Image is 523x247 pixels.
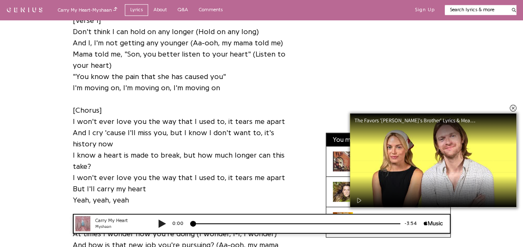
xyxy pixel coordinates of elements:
a: Comments [193,4,228,15]
div: Carry My Heart - Myshaan [58,6,117,14]
input: Search lyrics & more [445,6,507,13]
button: Sign Up [415,7,435,13]
div: -3:54 [334,6,357,13]
a: Q&A [172,4,193,15]
div: Overwhelmed [359,212,402,222]
div: Carry My Heart [29,3,79,10]
div: Cover art for Overwhelmed by Finn Gruva [333,212,353,232]
a: Cover art for That’s the Way It Is by Céline DionThat’s the Way It Is[PERSON_NAME] [326,177,450,207]
iframe: Advertisement [326,22,451,126]
div: Cover art for That’s the Way It Is by Céline Dion [333,182,353,202]
a: Cover art for Overwhelmed by Finn GruvaOverwhelmed[PERSON_NAME] [326,207,450,237]
a: About [148,4,172,15]
a: Cover art for Lei Andi by Fiji[PERSON_NAME][GEOGRAPHIC_DATA] [326,146,450,177]
img: 72x72bb.jpg [9,2,24,17]
div: Cover art for Lei Andi by Fiji [333,151,353,171]
a: Lyrics [125,4,148,15]
div: Myshaan [29,10,79,16]
div: You might also like [326,133,450,146]
div: The Favors '[PERSON_NAME]'s Brother' Lyrics & Meaning | Genius Verified [354,118,483,123]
